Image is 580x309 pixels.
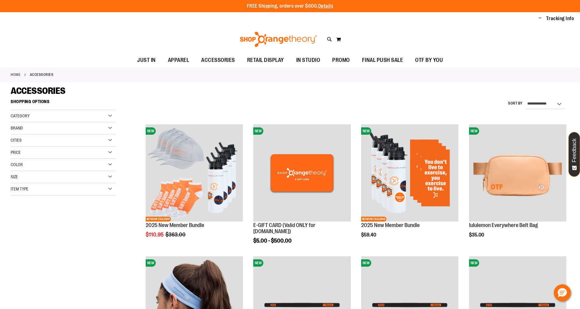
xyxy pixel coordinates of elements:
[469,124,566,222] img: lululemon Everywhere Belt Bag
[247,53,284,67] span: RETAIL DISPLAY
[361,232,377,238] span: $59.40
[326,53,356,67] a: PROMO
[290,53,326,67] a: IN STUDIO
[253,127,263,135] span: NEW
[296,53,320,67] span: IN STUDIO
[11,134,116,147] div: Cities
[361,127,371,135] span: NEW
[11,162,23,167] span: Color
[358,121,461,253] div: product
[162,53,195,67] a: APPAREL
[247,3,333,10] p: FREE Shipping, orders over $600.
[241,53,290,67] a: RETAIL DISPLAY
[361,217,386,222] span: NETWORK EXCLUSIVE
[469,232,485,238] span: $35.00
[253,238,292,244] span: $5.00 - $500.00
[332,53,350,67] span: PROMO
[11,171,116,183] div: Size
[30,72,54,77] strong: ACCESSORIES
[11,113,30,118] span: Category
[318,3,333,9] a: Details
[165,232,187,238] span: $363.00
[201,53,235,67] span: ACCESSORIES
[415,53,443,67] span: OTF BY YOU
[469,222,538,228] a: lululemon Everywhere Belt Bag
[11,138,22,143] span: Cities
[361,222,420,228] a: 2025 New Member Bundle
[508,101,523,106] label: Sort By
[253,222,315,234] a: E-GIFT CARD (Valid ONLY for [DOMAIN_NAME])
[568,132,580,177] button: Feedback - Show survey
[11,126,23,130] span: Brand
[146,222,204,228] a: 2025 New Member Bundle
[554,284,571,301] button: Hello, have a question? Let’s chat.
[146,217,171,222] span: NETWORK EXCLUSIVE
[11,72,20,77] a: Home
[146,232,165,238] span: $110.95
[361,124,458,222] img: 2025 New Member Bundle
[11,147,116,159] div: Price
[11,150,21,155] span: Price
[11,183,116,195] div: Item Type
[146,259,156,267] span: NEW
[11,96,116,110] strong: Shopping Options
[195,53,241,67] a: ACCESSORIES
[168,53,189,67] span: APPAREL
[469,259,479,267] span: NEW
[239,32,318,47] img: Shop Orangetheory
[146,124,243,222] a: 2025 New Member BundleNEWNETWORK EXCLUSIVE
[250,121,354,259] div: product
[546,15,574,22] a: Tracking Info
[143,121,246,253] div: product
[409,53,449,67] a: OTF BY YOU
[11,110,116,122] div: Category
[146,124,243,222] img: 2025 New Member Bundle
[137,53,156,67] span: JUST IN
[11,174,18,179] span: Size
[469,127,479,135] span: NEW
[253,124,350,222] a: E-GIFT CARD (Valid ONLY for ShopOrangetheory.com)NEW
[146,127,156,135] span: NEW
[466,121,569,253] div: product
[253,124,350,222] img: E-GIFT CARD (Valid ONLY for ShopOrangetheory.com)
[361,124,458,222] a: 2025 New Member BundleNEWNETWORK EXCLUSIVE
[539,16,542,22] button: Account menu
[11,159,116,171] div: Color
[361,259,371,267] span: NEW
[11,186,28,191] span: Item Type
[11,86,66,96] span: ACCESSORIES
[253,259,263,267] span: NEW
[571,138,577,162] span: Feedback
[356,53,409,67] a: FINAL PUSH SALE
[11,122,116,134] div: Brand
[469,124,566,222] a: lululemon Everywhere Belt Bag NEW
[131,53,162,67] a: JUST IN
[362,53,403,67] span: FINAL PUSH SALE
